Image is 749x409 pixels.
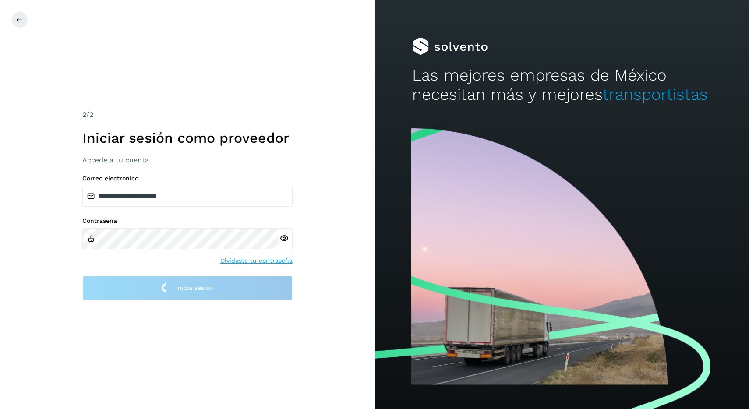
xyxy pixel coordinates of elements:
label: Contraseña [82,217,293,225]
div: /2 [82,109,293,120]
a: Olvidaste tu contraseña [220,256,293,265]
button: Inicia sesión [82,276,293,300]
span: 2 [82,110,86,119]
span: transportistas [603,85,708,104]
h2: Las mejores empresas de México necesitan más y mejores [412,66,712,105]
h3: Accede a tu cuenta [82,156,293,164]
label: Correo electrónico [82,175,293,182]
span: Inicia sesión [176,285,213,291]
h1: Iniciar sesión como proveedor [82,130,293,146]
